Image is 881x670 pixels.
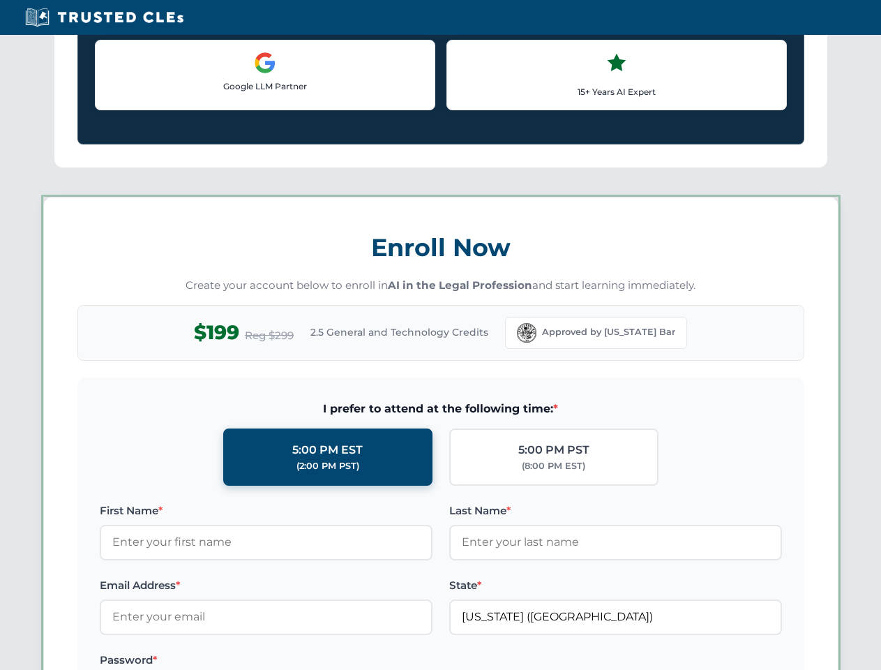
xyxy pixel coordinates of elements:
p: Create your account below to enroll in and start learning immediately. [77,278,804,294]
label: State [449,577,782,594]
label: Email Address [100,577,432,594]
img: Florida Bar [517,323,536,343]
div: 5:00 PM EST [292,441,363,459]
div: (2:00 PM PST) [296,459,359,473]
span: Approved by [US_STATE] Bar [542,325,675,339]
input: Florida (FL) [449,600,782,634]
strong: AI in the Legal Profession [388,278,532,292]
input: Enter your email [100,600,432,634]
div: (8:00 PM EST) [522,459,585,473]
label: First Name [100,502,432,519]
label: Password [100,652,432,669]
span: 2.5 General and Technology Credits [310,325,488,340]
input: Enter your last name [449,525,782,560]
img: Trusted CLEs [21,7,188,28]
img: Google [254,52,276,74]
span: I prefer to attend at the following time: [100,400,782,418]
span: Reg $299 [245,327,294,344]
span: $199 [194,317,239,348]
h3: Enroll Now [77,225,804,269]
p: 15+ Years AI Expert [458,85,775,98]
label: Last Name [449,502,782,519]
p: Google LLM Partner [107,80,423,93]
div: 5:00 PM PST [518,441,589,459]
input: Enter your first name [100,525,432,560]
